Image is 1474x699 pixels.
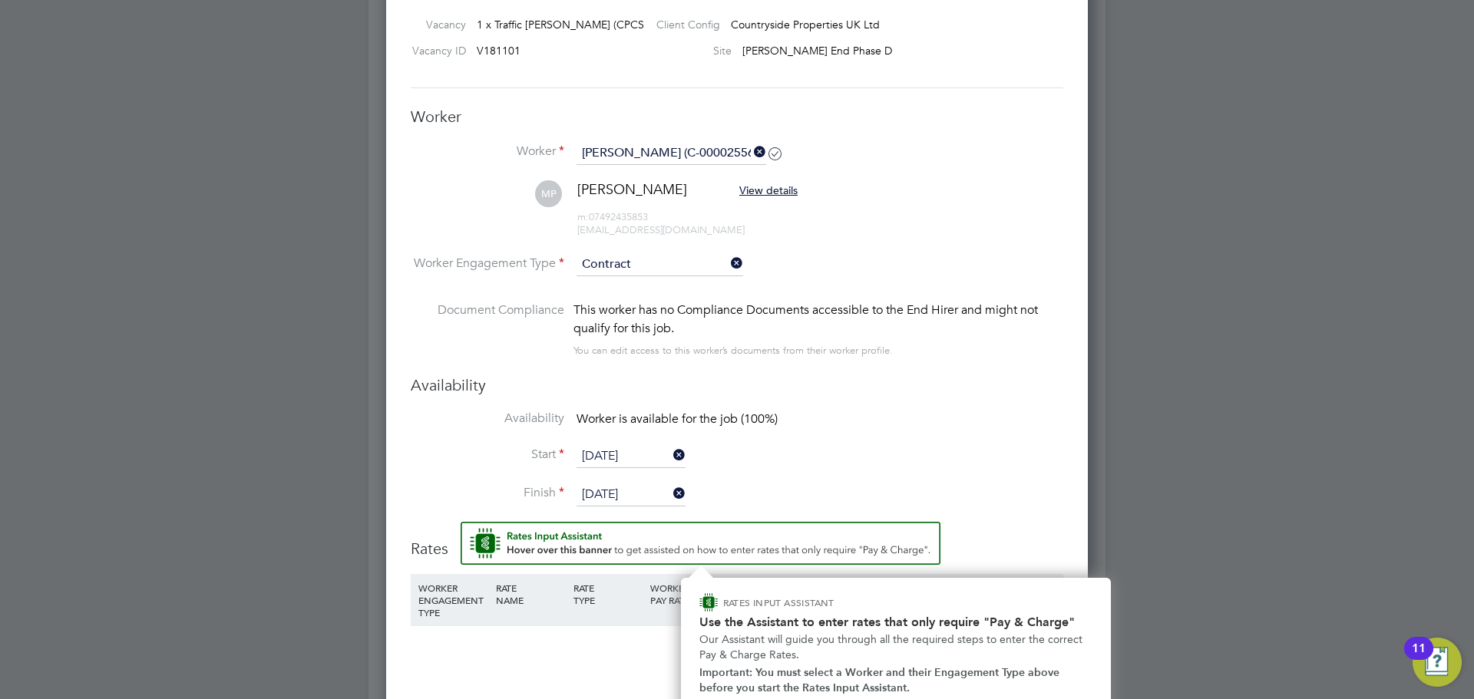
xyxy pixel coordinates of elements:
input: Select one [577,253,743,276]
label: Start [411,447,564,463]
span: m: [577,210,589,223]
div: AGENCY CHARGE RATE [957,574,1008,626]
span: 1 x Traffic [PERSON_NAME] (CPCS) (Zone 3) [477,18,690,31]
label: Worker Engagement Type [411,256,564,272]
input: Search for... [577,142,766,165]
span: View details [739,183,798,197]
div: EMPLOYER COST [801,574,879,614]
div: WORKER PAY RATE [646,574,724,614]
label: Document Compliance [411,301,564,357]
div: You can edit access to this worker’s documents from their worker profile. [573,341,893,360]
div: RATE TYPE [570,574,647,614]
h2: Use the Assistant to enter rates that only require "Pay & Charge" [699,615,1092,629]
span: Worker is available for the job (100%) [577,411,778,427]
span: [EMAIL_ADDRESS][DOMAIN_NAME] [577,223,745,236]
label: Client Config [644,18,720,31]
span: V181101 [477,44,521,58]
div: WORKER ENGAGEMENT TYPE [415,574,492,626]
span: 07492435853 [577,210,648,223]
input: Select one [577,445,686,468]
div: 11 [1412,648,1426,668]
label: Site [644,44,732,58]
button: Open Resource Center, 11 new notifications [1413,638,1462,687]
span: Countryside Properties UK Ltd [731,18,880,31]
img: ENGAGE Assistant Icon [699,593,718,612]
p: RATES INPUT ASSISTANT [723,596,916,609]
button: Rate Assistant [461,522,940,565]
span: [PERSON_NAME] [577,180,687,198]
p: Our Assistant will guide you through all the required steps to enter the correct Pay & Charge Rates. [699,632,1092,662]
label: Availability [411,410,564,427]
label: Vacancy ID [405,44,466,58]
h3: Worker [411,107,1063,127]
strong: Important: You must select a Worker and their Engagement Type above before you start the Rates In... [699,666,1063,694]
input: Select one [577,483,686,506]
label: Worker [411,143,564,160]
div: This worker has no Compliance Documents accessible to the End Hirer and might not qualify for thi... [573,301,1063,338]
span: [PERSON_NAME] End Phase D [742,44,892,58]
div: No data found [426,654,1048,670]
label: Finish [411,485,564,501]
div: AGENCY MARKUP [879,574,957,614]
div: RATE NAME [492,574,570,614]
h3: Availability [411,375,1063,395]
div: HOLIDAY PAY [724,574,801,614]
span: MP [535,180,562,207]
label: Vacancy [405,18,466,31]
h3: Rates [411,522,1063,559]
